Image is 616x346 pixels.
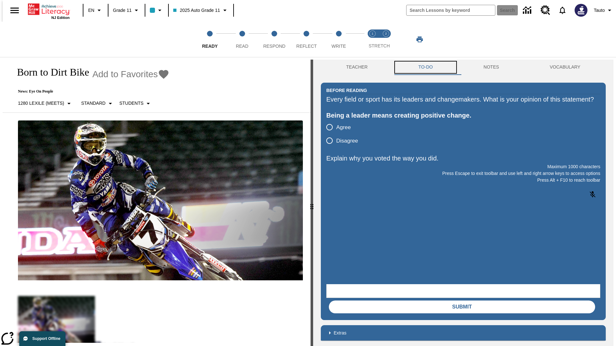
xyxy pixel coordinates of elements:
[313,60,613,346] div: activity
[321,325,606,341] div: Extras
[92,69,169,80] button: Add to Favorites - Born to Dirt Bike
[329,301,595,313] button: Submit
[15,98,75,109] button: Select Lexile, 1280 Lexile (Meets)
[51,16,70,20] span: NJ Edition
[236,44,248,49] span: Read
[171,4,231,16] button: Class: 2025 Auto Grade 11, Select your class
[81,100,106,107] p: Standard
[331,44,346,49] span: Write
[571,2,591,19] button: Select a new avatar
[32,336,60,341] span: Support Offline
[88,7,94,14] span: EN
[326,110,600,120] div: Being a leader means creating positive change.
[591,4,616,16] button: Profile/Settings
[113,7,132,14] span: Grade 11
[409,34,430,45] button: Print
[119,100,143,107] p: Students
[524,60,606,75] button: VOCABULARY
[19,331,65,346] button: Support Offline
[202,44,218,49] span: Ready
[296,44,317,49] span: Reflect
[336,137,358,145] span: Disagree
[537,2,554,19] a: Resource Center, Will open in new tab
[393,60,458,75] button: TO-DO
[363,22,382,57] button: Stretch Read step 1 of 2
[18,120,303,281] img: Motocross racer James Stewart flies through the air on his dirt bike.
[385,32,387,35] text: 2
[554,2,571,19] a: Notifications
[256,22,293,57] button: Respond step 3 of 5
[321,60,606,75] div: Instructional Panel Tabs
[3,60,311,343] div: reading
[5,1,24,20] button: Open side menu
[223,22,261,57] button: Read step 2 of 5
[311,60,313,346] div: Press Enter or Spacebar and then press right and left arrow keys to move the slider
[10,66,89,78] h1: Born to Dirt Bike
[288,22,325,57] button: Reflect step 4 of 5
[117,98,155,109] button: Select Student
[458,60,524,75] button: NOTES
[369,43,390,48] span: STRETCH
[191,22,228,57] button: Ready step 1 of 5
[519,2,537,19] a: Data Center
[594,7,605,14] span: Tauto
[372,32,373,35] text: 1
[326,87,367,94] h2: Before Reading
[3,5,94,11] body: Explain why you voted the way you did. Maximum 1000 characters Press Alt + F10 to reach toolbar P...
[173,7,220,14] span: 2025 Auto Grade 11
[263,44,285,49] span: Respond
[147,4,166,16] button: Class color is light blue. Change class color
[336,123,351,132] span: Agree
[326,177,600,184] p: Press Alt + F10 to reach toolbar
[321,60,393,75] button: Teacher
[85,4,106,16] button: Language: EN, Select a language
[320,22,357,57] button: Write step 5 of 5
[334,330,346,336] p: Extras
[326,170,600,177] p: Press Escape to exit toolbar and use left and right arrow keys to access options
[326,120,363,147] div: poll
[575,4,587,17] img: Avatar
[28,2,70,20] div: Home
[406,5,495,15] input: search field
[326,94,600,104] div: Every field or sport has its leaders and changemakers. What is your opinion of this statement?
[92,69,158,79] span: Add to Favorites
[326,153,600,163] p: Explain why you voted the way you did.
[377,22,395,57] button: Stretch Respond step 2 of 2
[326,163,600,170] p: Maximum 1000 characters
[79,98,117,109] button: Scaffolds, Standard
[10,89,169,94] p: News: Eye On People
[110,4,143,16] button: Grade: Grade 11, Select a grade
[585,187,600,202] button: Click to activate and allow voice recognition
[18,100,64,107] p: 1280 Lexile (Meets)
